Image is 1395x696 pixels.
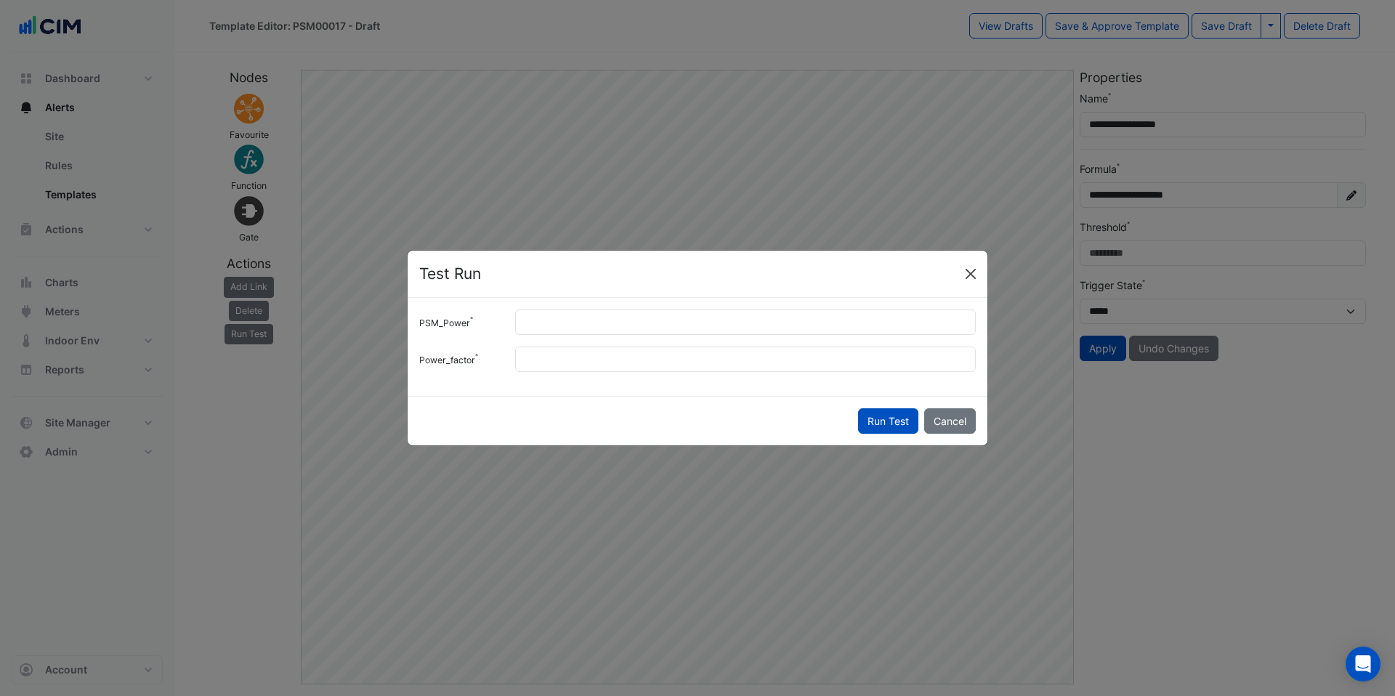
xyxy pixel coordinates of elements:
[419,317,470,328] small: PSM_Power
[419,355,475,365] small: Power_factor
[960,263,982,285] button: Close
[858,408,918,434] button: Run Test
[1346,647,1380,681] div: Open Intercom Messenger
[924,408,976,434] button: Cancel
[419,262,481,286] h4: Test Run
